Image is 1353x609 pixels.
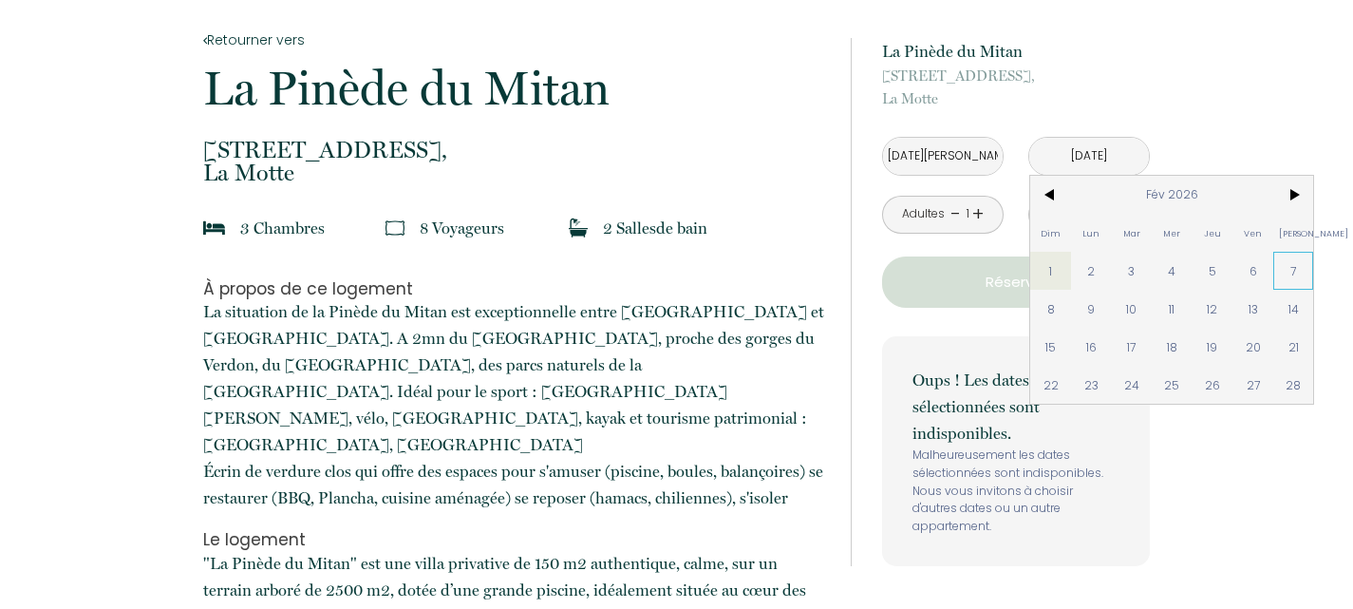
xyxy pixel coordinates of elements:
span: 16 [1071,328,1112,366]
span: La situation de la Pinède du Mitan est exceptionnelle entre [GEOGRAPHIC_DATA] et [GEOGRAPHIC_DATA... [203,302,824,507]
span: 19 [1193,328,1233,366]
span: 15 [1030,328,1071,366]
p: Réserver [889,271,1143,294]
div: Adultes [902,205,945,223]
span: 2 [1071,252,1112,290]
span: 22 [1030,366,1071,404]
p: 8 Voyageur [420,215,504,241]
a: + [972,200,984,229]
span: Dim [1030,214,1071,252]
span: 25 [1152,366,1193,404]
span: Ven [1232,214,1273,252]
p: La Pinède du Mitan [882,38,1150,65]
p: La Pinède du Mitan [203,65,826,112]
span: 3 [1112,252,1153,290]
span: 11 [1152,290,1193,328]
img: guests [385,219,404,238]
span: 17 [1112,328,1153,366]
span: s [318,219,325,238]
p: 2 Salle de bain [603,215,707,241]
span: 12 [1193,290,1233,328]
span: 26 [1193,366,1233,404]
span: 20 [1232,328,1273,366]
span: [PERSON_NAME] [1273,214,1314,252]
span: 14 [1273,290,1314,328]
h3: Le logement [203,530,826,549]
span: Mar [1112,214,1153,252]
span: 1 [1030,252,1071,290]
input: Départ [1029,138,1149,175]
span: 24 [1112,366,1153,404]
span: s [498,219,504,238]
span: 4 [1152,252,1193,290]
p: La Motte [203,139,826,184]
span: [STREET_ADDRESS], [203,139,826,162]
span: 21 [1273,328,1314,366]
span: > [1273,176,1314,214]
span: [STREET_ADDRESS], [882,65,1150,87]
span: 27 [1232,366,1273,404]
span: 5 [1193,252,1233,290]
p: La Motte [882,65,1150,110]
span: 23 [1071,366,1112,404]
span: Jeu [1193,214,1233,252]
span: 7 [1273,252,1314,290]
a: - [950,200,961,229]
p: Oups ! Les dates sélectionnées sont indisponibles. [912,367,1119,447]
p: Malheureusement les dates sélectionnées sont indisponibles. Nous vous invitons à choisir d'autres... [912,447,1119,536]
span: 10 [1112,290,1153,328]
p: 3 Chambre [240,215,325,241]
span: 18 [1152,328,1193,366]
div: 1 [963,205,972,223]
span: 6 [1232,252,1273,290]
span: Lun [1071,214,1112,252]
iframe: Chat [1272,523,1339,595]
h2: À propos de ce logement [203,279,826,298]
span: 28 [1273,366,1314,404]
span: 9 [1071,290,1112,328]
span: Mer [1152,214,1193,252]
span: 8 [1030,290,1071,328]
span: 13 [1232,290,1273,328]
button: Réserver [882,257,1150,308]
span: < [1030,176,1071,214]
input: Arrivée [883,138,1003,175]
span: s [649,219,656,238]
span: Fév 2026 [1071,176,1273,214]
a: Retourner vers [203,29,826,50]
